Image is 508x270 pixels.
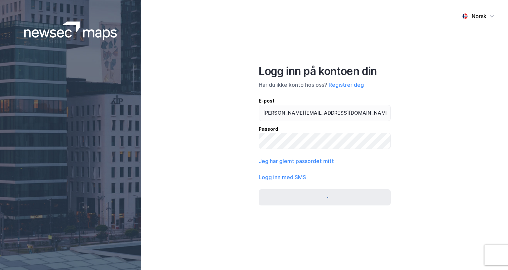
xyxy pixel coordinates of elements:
button: Logg inn med SMS [259,173,306,181]
img: logoWhite.bf58a803f64e89776f2b079ca2356427.svg [24,22,117,40]
button: Jeg har glemt passordet mitt [259,157,334,165]
iframe: Chat Widget [474,238,508,270]
div: Logg inn på kontoen din [259,65,391,78]
div: Kontrollprogram for chat [474,238,508,270]
div: Norsk [472,12,486,20]
div: Passord [259,125,391,133]
div: E-post [259,97,391,105]
button: Registrer deg [329,81,364,89]
div: Har du ikke konto hos oss? [259,81,391,89]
